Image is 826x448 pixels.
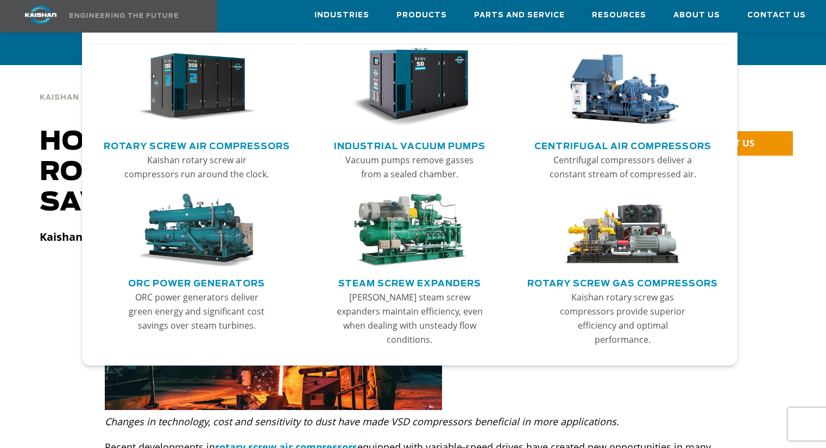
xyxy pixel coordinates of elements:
[564,194,682,267] img: thumb-Rotary-Screw-Gas-Compressors
[334,137,485,153] a: Industrial Vacuum Pumps
[747,9,806,22] span: Contact Us
[105,415,619,428] em: Changes in technology, cost and sensitivity to dust have made VSD compressors beneficial in more ...
[128,274,265,290] a: ORC Power Generators
[550,153,696,181] p: Centrifugal compressors deliver a constant stream of compressed air.
[747,1,806,30] a: Contact Us
[673,1,720,30] a: About Us
[474,1,565,30] a: Parts and Service
[123,290,270,332] p: ORC power generators deliver green energy and significant cost savings over steam turbines.
[527,274,718,290] a: Rotary Screw Gas Compressors
[40,94,177,101] span: Kaishan [GEOGRAPHIC_DATA]
[70,13,178,18] img: Engineering the future
[338,274,481,290] a: Steam Screw Expanders
[351,194,469,267] img: thumb-Steam-Screw-Expanders
[314,1,369,30] a: Industries
[40,92,177,102] a: Kaishan [GEOGRAPHIC_DATA]
[336,290,483,347] p: [PERSON_NAME] steam screw expanders maintain efficiency, even when dealing with unsteady flow con...
[104,137,290,153] a: Rotary Screw Air Compressors
[137,194,255,267] img: thumb-ORC-Power-Generators
[673,9,720,22] span: About Us
[396,1,447,30] a: Products
[534,137,711,153] a: Centrifugal Air Compressors
[474,9,565,22] span: Parts and Service
[40,81,579,106] div: >
[564,48,682,127] img: thumb-Centrifugal-Air-Compressors
[40,229,333,244] strong: Kaishan [GEOGRAPHIC_DATA] | [DATE] | Uncategorized
[592,1,646,30] a: Resources
[351,48,469,127] img: thumb-Industrial-Vacuum-Pumps
[336,153,483,181] p: Vacuum pumps remove gasses from a sealed chamber.
[314,9,369,22] span: Industries
[550,290,696,347] p: Kaishan rotary screw gas compressors provide superior efficiency and optimal performance.
[396,9,447,22] span: Products
[592,9,646,22] span: Resources
[137,48,255,127] img: thumb-Rotary-Screw-Air-Compressors
[123,153,270,181] p: Kaishan rotary screw air compressors run around the clock.
[40,127,597,218] h1: How Variable Speed Drive (VSD) Rotary Screw Air Compressors Save You Money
